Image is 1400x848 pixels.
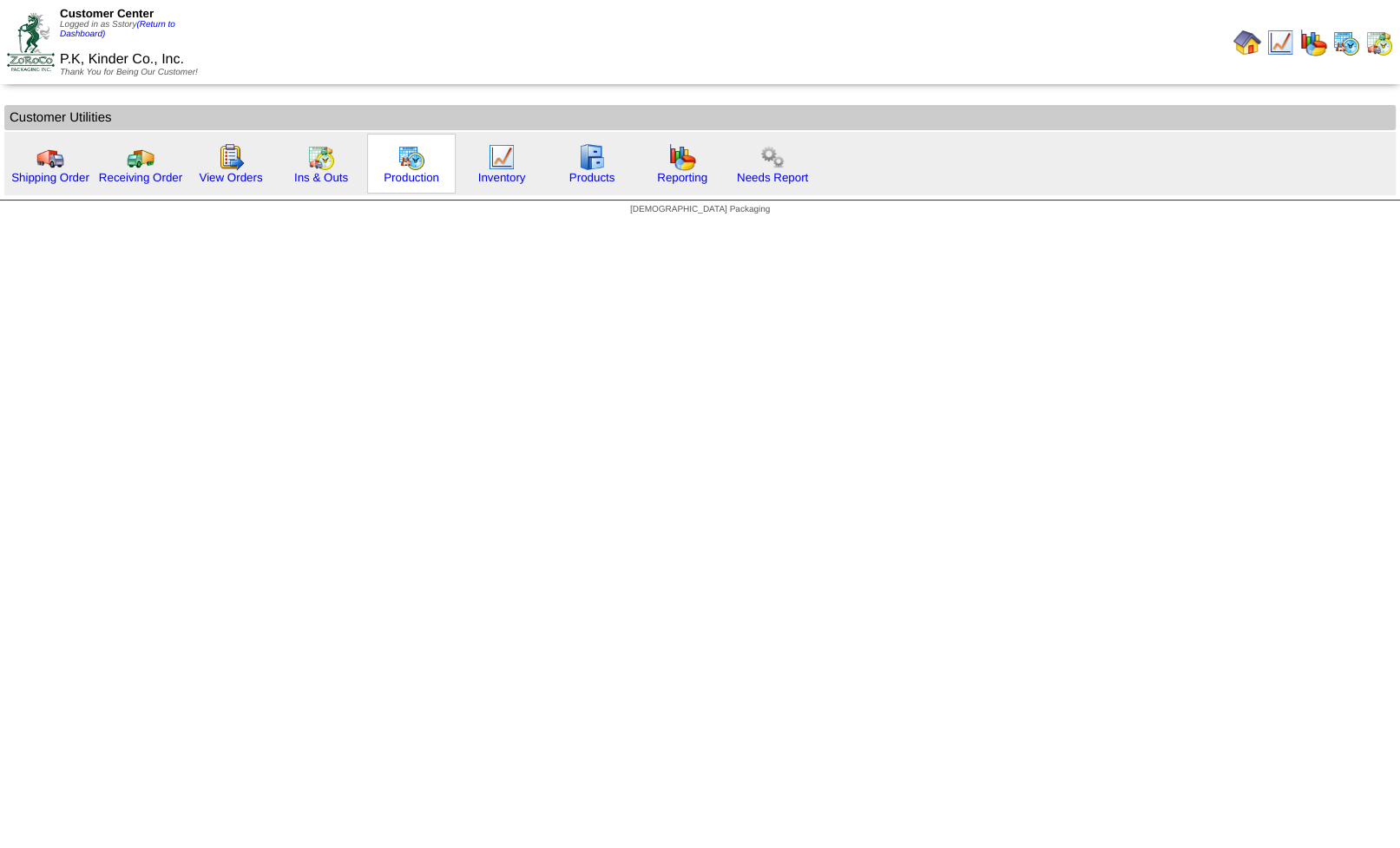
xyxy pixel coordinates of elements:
[657,171,707,184] a: Reporting
[759,143,786,171] img: workflow.png
[398,143,425,171] img: calendarprod.gif
[578,143,606,171] img: cabinet.gif
[99,171,182,184] a: Receiving Order
[737,171,808,184] a: Needs Report
[4,105,1396,130] td: Customer Utilities
[478,171,526,184] a: Inventory
[60,68,198,77] span: Thank You for Being Our Customer!
[384,171,439,184] a: Production
[60,20,175,39] a: (Return to Dashboard)
[1365,29,1393,56] img: calendarinout.gif
[668,143,696,171] img: graph.gif
[127,143,154,171] img: truck2.gif
[7,13,55,71] img: ZoRoCo_Logo(Green%26Foil)%20jpg.webp
[1266,29,1294,56] img: line_graph.gif
[60,20,175,39] span: Logged in as Sstory
[1332,29,1360,56] img: calendarprod.gif
[294,171,348,184] a: Ins & Outs
[60,7,154,20] span: Customer Center
[60,52,184,67] span: P.K, Kinder Co., Inc.
[1233,29,1261,56] img: home.gif
[1299,29,1327,56] img: graph.gif
[217,143,245,171] img: workorder.gif
[199,171,262,184] a: View Orders
[36,143,64,171] img: truck.gif
[11,171,89,184] a: Shipping Order
[488,143,516,171] img: line_graph.gif
[569,171,615,184] a: Products
[630,205,770,214] span: [DEMOGRAPHIC_DATA] Packaging
[307,143,335,171] img: calendarinout.gif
